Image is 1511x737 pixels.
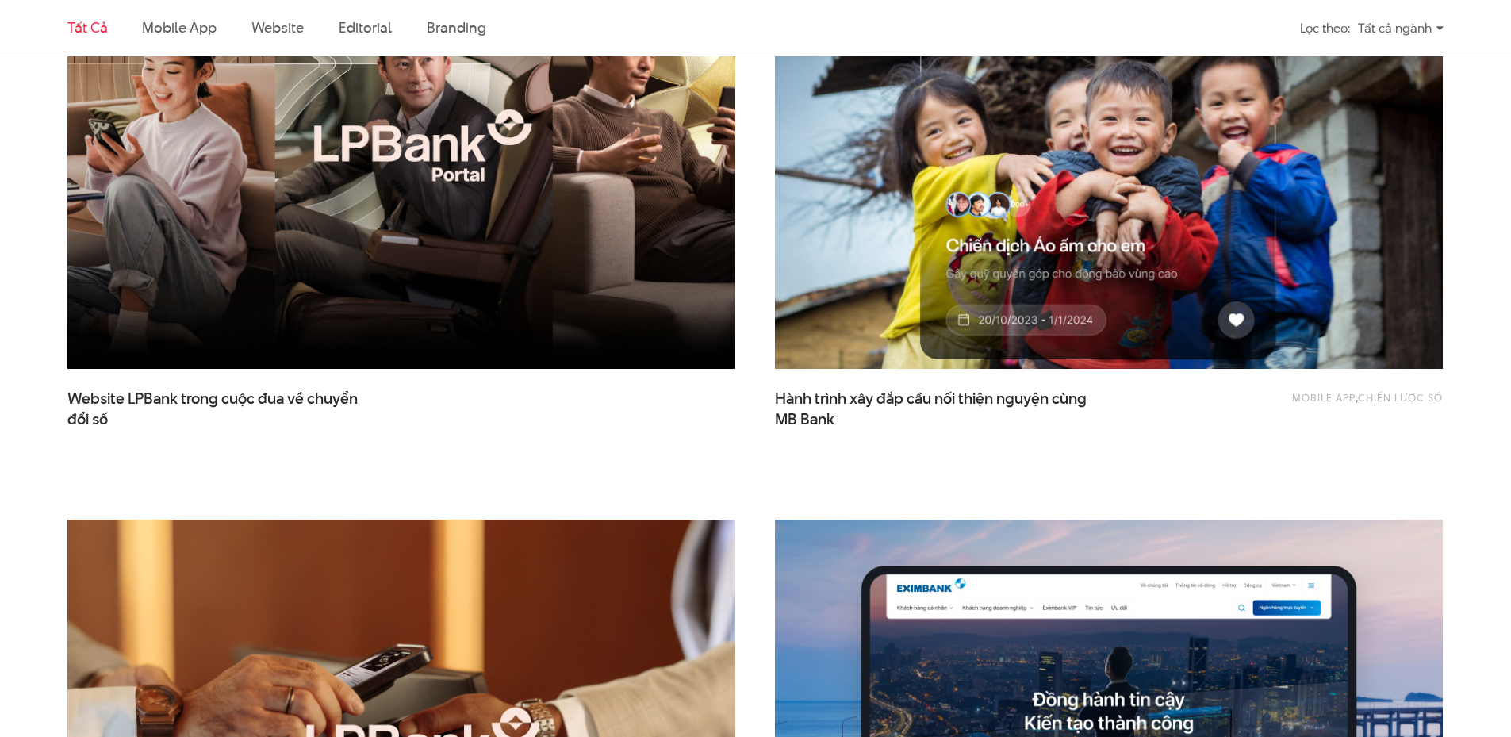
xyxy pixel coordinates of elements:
[339,17,392,37] a: Editorial
[251,17,304,37] a: Website
[1358,14,1444,42] div: Tất cả ngành
[1358,390,1443,405] a: Chiến lược số
[775,389,1092,428] a: Hành trình xây đắp cầu nối thiện nguyện cùngMB Bank
[775,409,834,430] span: MB Bank
[142,17,216,37] a: Mobile app
[1292,390,1356,405] a: Mobile app
[1175,389,1443,420] div: ,
[67,389,385,428] a: Website LPBank trong cuộc đua về chuyểnđổi số
[67,409,108,430] span: đổi số
[1300,14,1350,42] div: Lọc theo:
[67,389,385,428] span: Website LPBank trong cuộc đua về chuyển
[67,17,107,37] a: Tất cả
[427,17,485,37] a: Branding
[775,389,1092,428] span: Hành trình xây đắp cầu nối thiện nguyện cùng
